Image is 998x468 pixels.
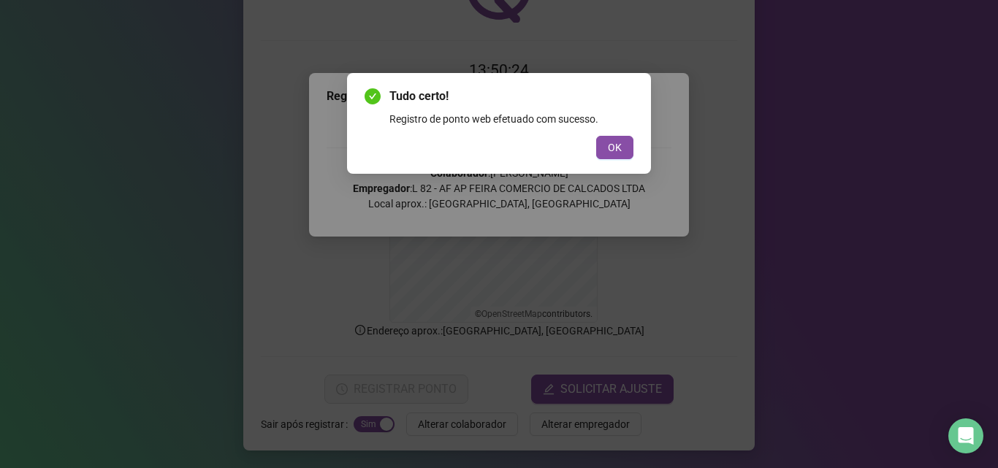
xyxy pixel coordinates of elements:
[948,418,983,453] div: Open Intercom Messenger
[365,88,381,104] span: check-circle
[608,139,622,156] span: OK
[596,136,633,159] button: OK
[389,88,633,105] span: Tudo certo!
[389,111,633,127] div: Registro de ponto web efetuado com sucesso.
